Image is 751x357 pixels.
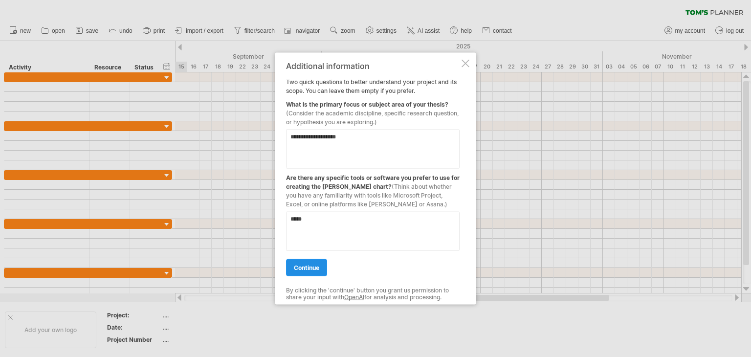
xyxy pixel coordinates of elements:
div: What is the primary focus or subject area of your thesis? [286,95,460,127]
span: continue [294,264,319,271]
a: continue [286,259,327,276]
div: Additional information [286,62,460,70]
div: Are there any specific tools or software you prefer to use for creating the [PERSON_NAME] chart? [286,169,460,209]
span: (Think about whether you have any familiarity with tools like Microsoft Project, Excel, or online... [286,183,452,208]
span: (Consider the academic discipline, specific research question, or hypothesis you are exploring.) [286,110,459,126]
div: Two quick questions to better understand your project and its scope. You can leave them empty if ... [286,62,460,296]
a: OpenAI [344,293,364,301]
div: By clicking the 'continue' button you grant us permission to share your input with for analysis a... [286,287,460,301]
